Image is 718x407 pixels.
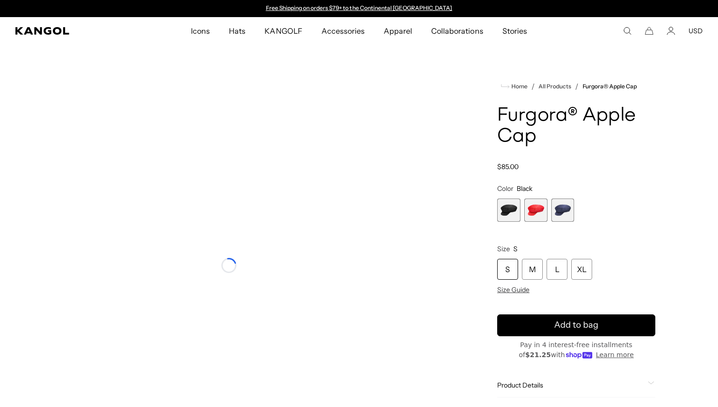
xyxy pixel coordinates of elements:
a: Furgora® Apple Cap [583,83,637,90]
product-gallery: Gallery Viewer [15,62,442,326]
span: Collaborations [431,17,483,45]
button: Cart [645,27,653,35]
a: KANGOLF [255,17,312,45]
span: Accessories [321,17,365,45]
button: Add to bag [497,314,655,336]
a: Icons [181,17,219,45]
span: Size [497,245,510,253]
div: S [497,259,518,280]
a: Hats [219,17,255,45]
span: KANGOLF [265,17,302,45]
div: M [522,259,543,280]
span: Stories [502,17,527,45]
div: 3 of 3 [551,199,575,222]
span: Product Details [497,381,644,389]
span: Apparel [384,17,412,45]
span: S [513,245,518,253]
a: Kangol [15,27,126,35]
label: Black [497,199,520,222]
a: Apparel [374,17,422,45]
div: Announcement [261,5,457,12]
div: 1 of 3 [497,199,520,222]
a: All Products [538,83,571,90]
nav: breadcrumbs [497,81,655,92]
span: Home [510,83,528,90]
div: XL [571,259,592,280]
summary: Search here [623,27,632,35]
li: / [528,81,535,92]
a: Free Shipping on orders $79+ to the Continental [GEOGRAPHIC_DATA] [266,4,453,11]
span: $85.00 [497,162,519,171]
a: Stories [493,17,537,45]
span: Black [517,184,532,193]
label: Scarlet [524,199,548,222]
span: Hats [229,17,246,45]
label: Navy [551,199,575,222]
div: 1 of 2 [261,5,457,12]
a: Collaborations [422,17,492,45]
slideshow-component: Announcement bar [261,5,457,12]
li: / [571,81,578,92]
span: Add to bag [554,319,598,331]
a: Account [667,27,675,35]
div: 2 of 3 [524,199,548,222]
div: L [547,259,567,280]
span: Size Guide [497,285,529,294]
h1: Furgora® Apple Cap [497,105,655,147]
span: Icons [191,17,210,45]
button: USD [689,27,703,35]
a: Home [501,82,528,91]
a: Accessories [312,17,374,45]
span: Color [497,184,513,193]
